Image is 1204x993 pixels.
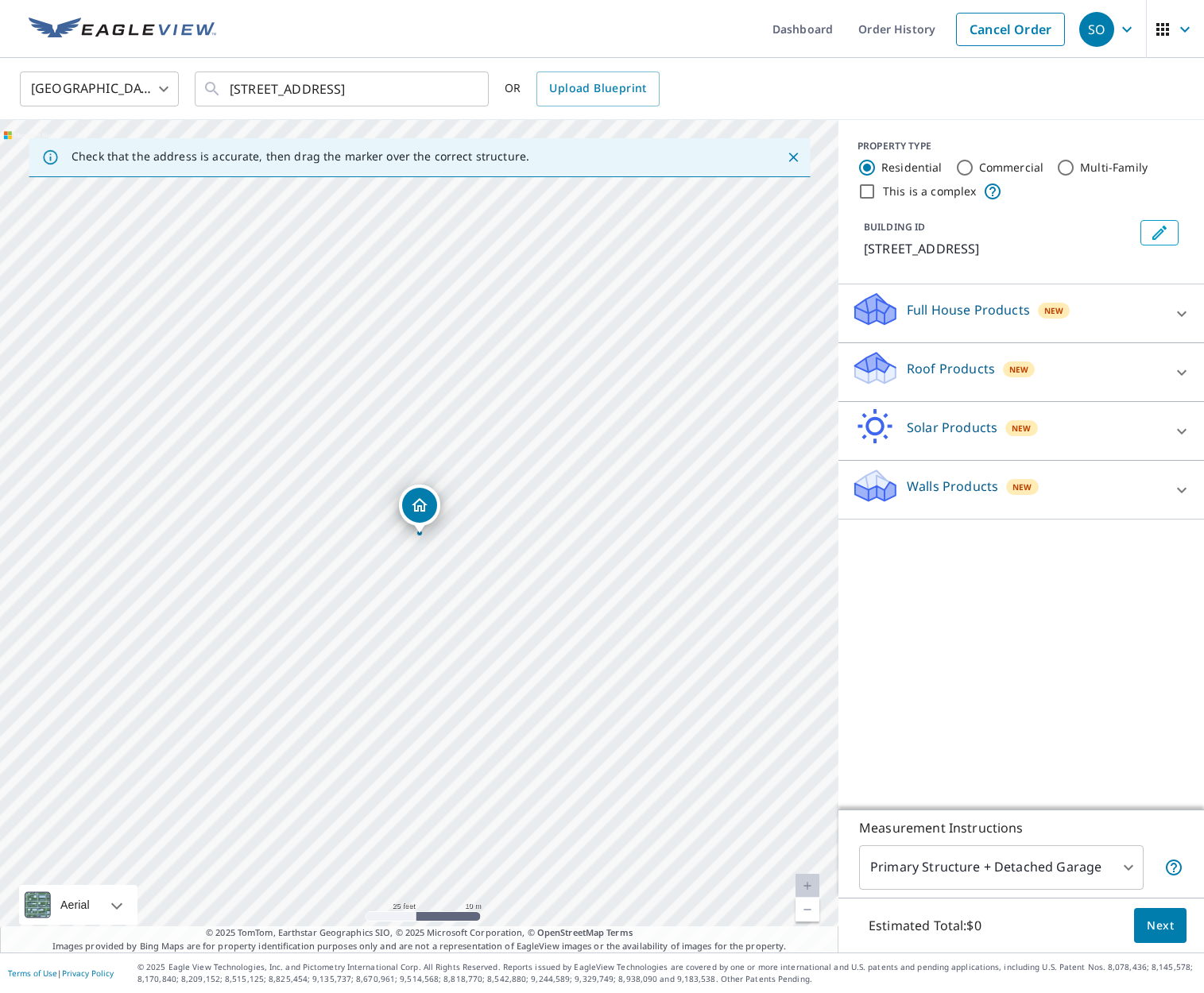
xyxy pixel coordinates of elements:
div: Aerial [56,885,95,925]
span: Your report will include the primary structure and a detached garage if one exists. [1164,858,1183,877]
input: Search by address or latitude-longitude [230,67,456,111]
p: Estimated Total: $0 [856,908,994,943]
div: PROPERTY TYPE [858,139,1185,153]
div: Aerial [19,885,137,925]
button: Next [1134,908,1187,944]
p: BUILDING ID [864,220,925,234]
a: Terms [606,926,633,938]
p: © 2025 Eagle View Technologies, Inc. and Pictometry International Corp. All Rights Reserved. Repo... [137,961,1196,985]
img: EV Logo [29,17,216,41]
a: Terms of Use [8,968,57,979]
span: © 2025 TomTom, Earthstar Geographics SIO, © 2025 Microsoft Corporation, © [206,926,633,940]
p: Full House Products [907,300,1030,319]
p: Solar Products [907,418,997,437]
span: New [1012,481,1032,493]
div: OR [505,71,660,106]
div: Roof ProductsNew [851,350,1191,395]
p: Measurement Instructions [859,818,1183,837]
div: Dropped pin, building 1, Residential property, 1410 Spring St Hot Springs National Park, AR 71901 [399,485,440,534]
a: Current Level 20, Zoom In Disabled [796,874,819,898]
a: Current Level 20, Zoom Out [796,898,819,922]
label: Multi-Family [1080,160,1148,176]
label: This is a complex [883,184,977,199]
p: Check that the address is accurate, then drag the marker over the correct structure. [72,149,529,164]
button: Close [783,147,803,168]
a: OpenStreetMap [537,926,604,938]
span: New [1012,422,1031,435]
a: Privacy Policy [62,968,114,979]
div: Solar ProductsNew [851,408,1191,454]
p: [STREET_ADDRESS] [864,239,1134,258]
span: New [1044,304,1063,317]
p: | [8,968,114,978]
a: Cancel Order [956,13,1065,46]
label: Residential [881,160,943,176]
div: SO [1079,12,1114,47]
div: Primary Structure + Detached Garage [859,845,1144,890]
p: Roof Products [907,359,995,378]
div: Walls ProductsNew [851,467,1191,512]
button: Edit building 1 [1140,220,1179,245]
span: Next [1147,916,1174,936]
label: Commercial [979,160,1044,176]
span: New [1009,363,1028,376]
span: Upload Blueprint [549,79,646,99]
div: [GEOGRAPHIC_DATA] [20,67,179,111]
div: Full House ProductsNew [851,291,1191,336]
p: Walls Products [907,477,998,496]
a: Upload Blueprint [536,71,659,106]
